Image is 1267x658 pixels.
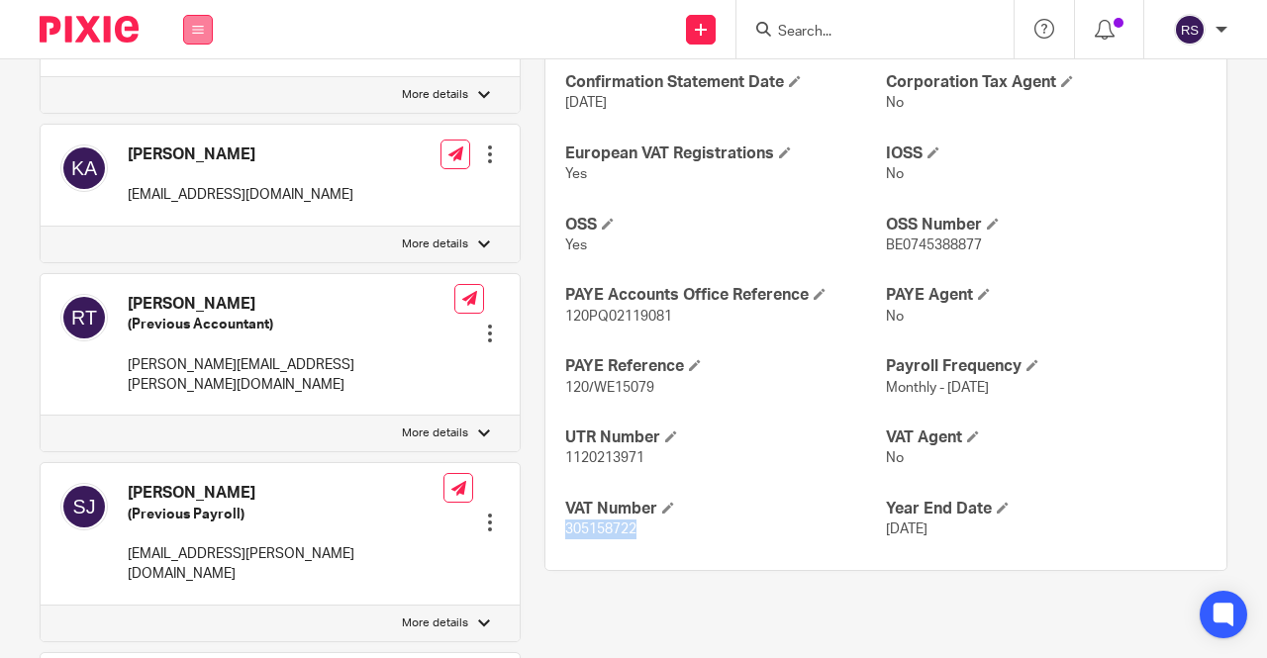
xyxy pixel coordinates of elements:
[60,144,108,192] img: svg%3E
[886,310,904,324] span: No
[886,285,1207,306] h4: PAYE Agent
[128,483,443,504] h4: [PERSON_NAME]
[60,483,108,530] img: svg%3E
[886,427,1207,448] h4: VAT Agent
[886,143,1207,164] h4: IOSS
[128,355,454,396] p: [PERSON_NAME][EMAIL_ADDRESS][PERSON_NAME][DOMAIN_NAME]
[60,294,108,341] img: svg%3E
[128,144,353,165] h4: [PERSON_NAME]
[565,167,587,181] span: Yes
[565,143,886,164] h4: European VAT Registrations
[886,451,904,465] span: No
[1174,14,1206,46] img: svg%3E
[886,238,982,252] span: BE0745388877
[128,294,454,315] h4: [PERSON_NAME]
[565,238,587,252] span: Yes
[776,24,954,42] input: Search
[565,310,672,324] span: 120PQ02119081
[565,72,886,93] h4: Confirmation Statement Date
[886,356,1207,377] h4: Payroll Frequency
[402,615,468,631] p: More details
[128,185,353,205] p: [EMAIL_ADDRESS][DOMAIN_NAME]
[565,522,636,536] span: 305158722
[886,522,927,536] span: [DATE]
[565,499,886,519] h4: VAT Number
[402,425,468,441] p: More details
[886,167,904,181] span: No
[565,215,886,235] h4: OSS
[886,215,1207,235] h4: OSS Number
[886,381,989,395] span: Monthly - [DATE]
[128,544,443,585] p: [EMAIL_ADDRESS][PERSON_NAME][DOMAIN_NAME]
[565,451,644,465] span: 1120213971
[565,427,886,448] h4: UTR Number
[128,315,454,334] h5: (Previous Accountant)
[565,285,886,306] h4: PAYE Accounts Office Reference
[40,16,139,43] img: Pixie
[886,96,904,110] span: No
[402,236,468,252] p: More details
[565,381,654,395] span: 120/WE15079
[402,87,468,103] p: More details
[565,356,886,377] h4: PAYE Reference
[886,72,1207,93] h4: Corporation Tax Agent
[886,499,1207,519] h4: Year End Date
[565,96,607,110] span: [DATE]
[128,505,443,524] h5: (Previous Payroll)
